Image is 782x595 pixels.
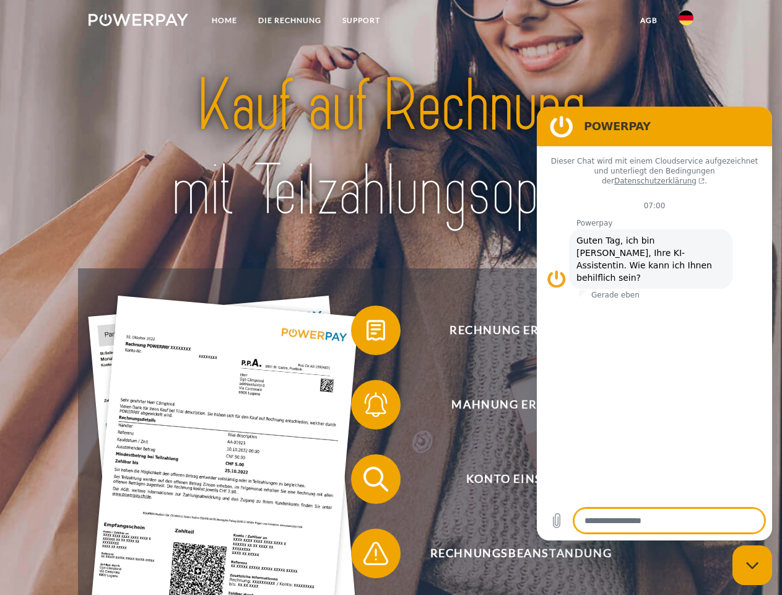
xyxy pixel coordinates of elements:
a: SUPPORT [332,9,391,32]
img: qb_search.svg [360,464,391,495]
a: agb [630,9,668,32]
button: Mahnung erhalten? [351,380,673,430]
iframe: Messaging-Fenster [537,107,772,540]
img: qb_bill.svg [360,315,391,346]
span: Konto einsehen [369,454,672,504]
a: Home [201,9,248,32]
iframe: Schaltfläche zum Öffnen des Messaging-Fensters; Konversation läuft [732,545,772,585]
span: Rechnung erhalten? [369,306,672,355]
a: DIE RECHNUNG [248,9,332,32]
button: Konto einsehen [351,454,673,504]
button: Rechnungsbeanstandung [351,529,673,578]
button: Rechnung erhalten? [351,306,673,355]
img: logo-powerpay-white.svg [89,14,188,26]
img: de [679,11,693,25]
img: qb_warning.svg [360,538,391,569]
span: Mahnung erhalten? [369,380,672,430]
img: qb_bell.svg [360,389,391,420]
span: Rechnungsbeanstandung [369,529,672,578]
img: title-powerpay_de.svg [118,59,664,237]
